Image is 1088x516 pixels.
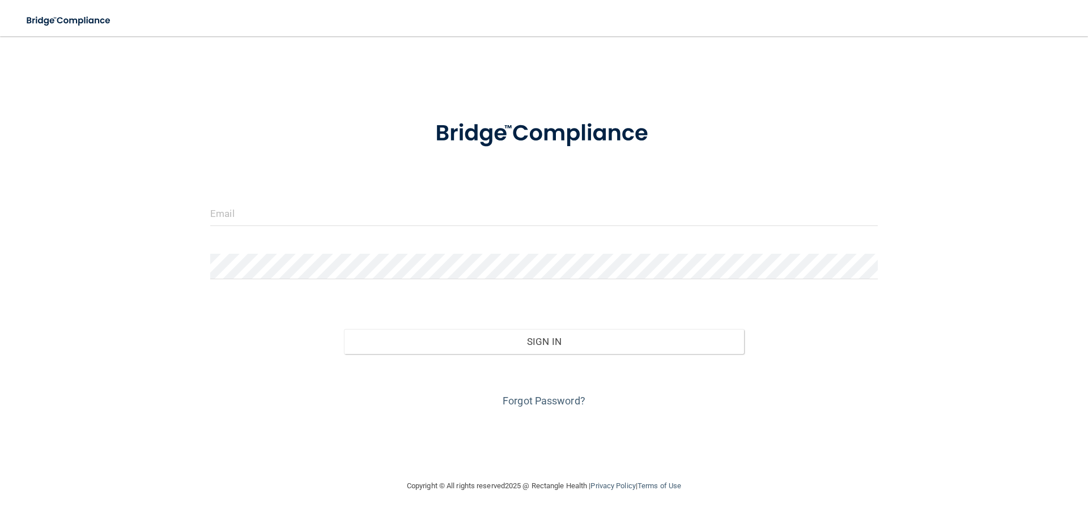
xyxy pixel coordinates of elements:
[590,481,635,490] a: Privacy Policy
[210,201,878,226] input: Email
[412,104,676,163] img: bridge_compliance_login_screen.278c3ca4.svg
[344,329,745,354] button: Sign In
[337,468,751,504] div: Copyright © All rights reserved 2025 @ Rectangle Health | |
[503,395,585,407] a: Forgot Password?
[637,481,681,490] a: Terms of Use
[17,9,121,32] img: bridge_compliance_login_screen.278c3ca4.svg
